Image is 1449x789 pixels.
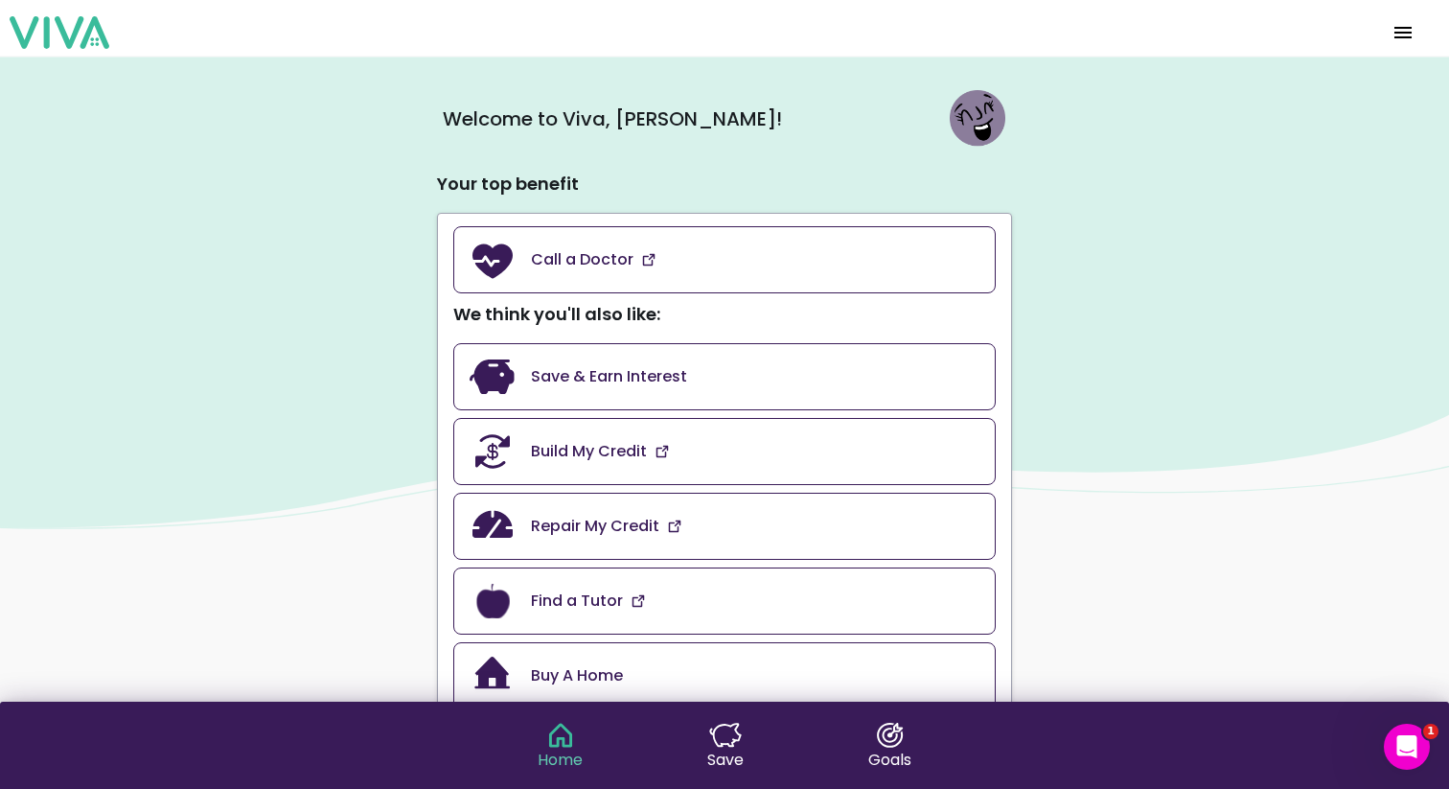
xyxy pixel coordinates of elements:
img: amenity [470,653,516,699]
ion-text: Build My Credit [531,440,647,463]
img: amenity [655,444,670,459]
p: Your top benefit [437,171,1012,197]
ion-text: We think you'll also like : [453,302,660,326]
img: amenity [470,354,516,400]
img: amenity [631,593,646,609]
img: amenity [641,252,656,267]
a: Save & Earn Interest [453,343,996,410]
img: amenity [470,237,516,283]
a: Repair My Credit [453,493,996,560]
img: singleWord.home [544,723,577,748]
ion-text: Welcome to Viva , [PERSON_NAME]! [443,104,782,133]
a: singleWord.goalsGoals [868,723,911,771]
img: amenity [667,519,682,534]
a: Find a Tutor [453,568,996,635]
a: singleWord.saveSave [707,723,744,771]
a: Buy A Home [453,642,996,709]
img: singleWord.goals [874,723,907,748]
a: Call a Doctor [453,226,996,293]
img: amenity [470,578,516,624]
ion-text: Save & Earn Interest [531,365,687,388]
ion-text: Find a Tutor [531,590,623,613]
img: amenity [470,429,516,475]
a: Build My Credit [453,418,996,485]
img: amenity [470,503,516,549]
ion-text: Repair My Credit [531,515,659,538]
span: 1 [1423,724,1438,739]
ion-text: Home [538,748,583,772]
a: singleWord.homeHome [538,723,583,771]
ion-text: Call a Doctor [531,248,633,271]
iframe: Intercom live chat [1384,724,1430,770]
ion-text: Buy A Home [531,664,623,687]
ion-text: Goals [868,748,911,772]
img: singleWord.save [709,723,742,748]
ion-text: Save [707,748,744,772]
